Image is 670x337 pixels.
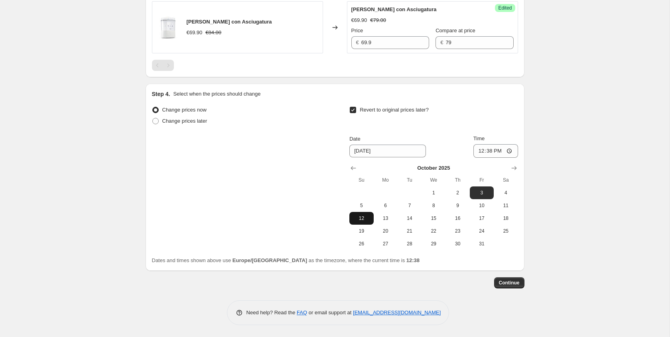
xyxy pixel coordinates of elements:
button: Sunday October 26 2025 [349,237,373,250]
strike: €79.00 [370,16,386,24]
b: Europe/[GEOGRAPHIC_DATA] [233,257,307,263]
span: Need help? Read the [246,310,297,315]
span: 13 [377,215,394,221]
span: Revert to original prices later? [360,107,429,113]
span: 26 [353,241,370,247]
button: Wednesday October 29 2025 [422,237,445,250]
button: Tuesday October 14 2025 [398,212,422,225]
button: Sunday October 12 2025 [349,212,373,225]
span: 5 [353,202,370,209]
span: 7 [401,202,418,209]
th: Wednesday [422,174,445,186]
span: Date [349,136,360,142]
span: 9 [449,202,466,209]
button: Saturday October 4 2025 [494,186,518,199]
button: Tuesday October 28 2025 [398,237,422,250]
span: 20 [377,228,394,234]
button: Wednesday October 1 2025 [422,186,445,199]
span: 2 [449,190,466,196]
button: Thursday October 30 2025 [445,237,469,250]
span: Fr [473,177,491,183]
th: Thursday [445,174,469,186]
h2: Step 4. [152,90,170,98]
nav: Pagination [152,60,174,71]
span: 15 [425,215,442,221]
button: Wednesday October 22 2025 [422,225,445,237]
button: Show next month, November 2025 [508,163,520,174]
span: Continue [499,280,520,286]
button: Thursday October 16 2025 [445,212,469,225]
span: 4 [497,190,514,196]
span: 1 [425,190,442,196]
span: Change prices now [162,107,207,113]
div: €69.90 [187,29,203,37]
button: Friday October 24 2025 [470,225,494,237]
button: Thursday October 9 2025 [445,199,469,212]
span: 3 [473,190,491,196]
span: [PERSON_NAME] con Asciugatura [187,19,272,25]
span: Change prices later [162,118,207,124]
span: 31 [473,241,491,247]
button: Thursday October 23 2025 [445,225,469,237]
span: Dates and times shown above use as the timezone, where the current time is [152,257,420,263]
span: 6 [377,202,394,209]
span: Compare at price [436,27,475,33]
span: 16 [449,215,466,221]
button: Friday October 31 2025 [470,237,494,250]
span: 11 [497,202,514,209]
span: 12 [353,215,370,221]
a: [EMAIL_ADDRESS][DOMAIN_NAME] [353,310,441,315]
th: Saturday [494,174,518,186]
button: Saturday October 11 2025 [494,199,518,212]
th: Monday [374,174,398,186]
span: Tu [401,177,418,183]
b: 12:38 [406,257,420,263]
span: 22 [425,228,442,234]
span: Mo [377,177,394,183]
span: or email support at [307,310,353,315]
span: 28 [401,241,418,247]
button: Wednesday October 15 2025 [422,212,445,225]
button: Tuesday October 21 2025 [398,225,422,237]
input: 12:00 [473,144,518,158]
span: 29 [425,241,442,247]
span: 24 [473,228,491,234]
span: Sa [497,177,514,183]
button: Thursday October 2 2025 [445,186,469,199]
button: Monday October 13 2025 [374,212,398,225]
span: 25 [497,228,514,234]
span: 27 [377,241,394,247]
button: Continue [494,277,524,288]
span: Edited [498,5,512,11]
span: € [356,39,359,45]
img: 8058664129577_80x.jpg [156,16,180,39]
button: Monday October 27 2025 [374,237,398,250]
span: 30 [449,241,466,247]
span: 17 [473,215,491,221]
span: Price [351,27,363,33]
th: Friday [470,174,494,186]
span: 18 [497,215,514,221]
input: 9/26/2025 [349,145,426,157]
span: 21 [401,228,418,234]
a: FAQ [297,310,307,315]
button: Monday October 6 2025 [374,199,398,212]
th: Sunday [349,174,373,186]
span: We [425,177,442,183]
button: Saturday October 25 2025 [494,225,518,237]
span: € [440,39,443,45]
button: Monday October 20 2025 [374,225,398,237]
button: Sunday October 19 2025 [349,225,373,237]
span: Su [353,177,370,183]
span: 19 [353,228,370,234]
button: Friday October 3 2025 [470,186,494,199]
span: 10 [473,202,491,209]
div: €69.90 [351,16,367,24]
button: Saturday October 18 2025 [494,212,518,225]
strike: €84.00 [205,29,221,37]
span: Time [473,135,485,141]
button: Friday October 10 2025 [470,199,494,212]
button: Show previous month, September 2025 [348,163,359,174]
button: Tuesday October 7 2025 [398,199,422,212]
button: Sunday October 5 2025 [349,199,373,212]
